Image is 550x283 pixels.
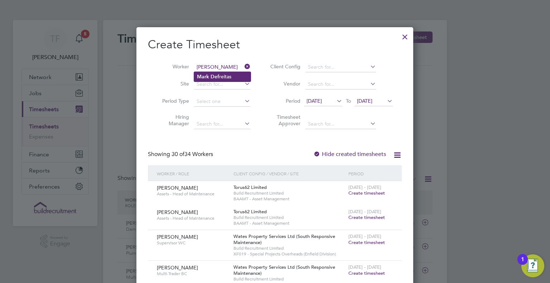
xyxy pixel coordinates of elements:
[348,239,385,245] span: Create timesheet
[348,190,385,196] span: Create timesheet
[194,97,250,107] input: Select one
[233,196,345,202] span: BAAMT - Asset Management
[348,264,381,270] span: [DATE] - [DATE]
[194,79,250,89] input: Search for...
[268,114,300,127] label: Timesheet Approver
[348,184,381,190] span: [DATE] - [DATE]
[313,151,386,158] label: Hide created timesheets
[157,271,228,277] span: Multi-Trader BC
[232,165,347,182] div: Client Config / Vendor / Site
[307,98,322,104] span: [DATE]
[357,98,372,104] span: [DATE]
[233,190,345,196] span: Build Recruitment Limited
[233,184,267,190] span: Torus62 Limited
[348,209,381,215] span: [DATE] - [DATE]
[233,220,345,226] span: BAAMT - Asset Management
[233,209,267,215] span: Torus62 Limited
[233,245,345,251] span: Build Recruitment Limited
[521,254,544,277] button: Open Resource Center, 1 new notification
[157,215,228,221] span: Assets - Head of Maintenance
[348,214,385,220] span: Create timesheet
[194,72,251,82] li: reitas
[157,209,198,215] span: [PERSON_NAME]
[305,119,376,129] input: Search for...
[305,62,376,72] input: Search for...
[233,276,345,282] span: Build Recruitment Limited
[344,96,353,106] span: To
[347,165,395,182] div: Period
[211,74,219,80] b: Def
[233,215,345,220] span: Build Recruitment Limited
[148,37,402,52] h2: Create Timesheet
[157,191,228,197] span: Assets - Head of Maintenance
[172,151,184,158] span: 30 of
[157,234,198,240] span: [PERSON_NAME]
[197,74,209,80] b: Mark
[233,264,335,276] span: Wates Property Services Ltd (South Responsive Maintenance)
[157,98,189,104] label: Period Type
[305,79,376,89] input: Search for...
[268,63,300,70] label: Client Config
[348,233,381,239] span: [DATE] - [DATE]
[157,63,189,70] label: Worker
[157,114,189,127] label: Hiring Manager
[268,80,300,87] label: Vendor
[155,165,232,182] div: Worker / Role
[194,119,250,129] input: Search for...
[233,233,335,245] span: Wates Property Services Ltd (South Responsive Maintenance)
[194,62,250,72] input: Search for...
[157,240,228,246] span: Supervisor WC
[148,151,214,158] div: Showing
[521,259,524,269] div: 1
[157,80,189,87] label: Site
[172,151,213,158] span: 34 Workers
[268,98,300,104] label: Period
[157,185,198,191] span: [PERSON_NAME]
[157,264,198,271] span: [PERSON_NAME]
[348,270,385,276] span: Create timesheet
[233,251,345,257] span: XF019 - Special Projects Overheads (Enfield Division)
